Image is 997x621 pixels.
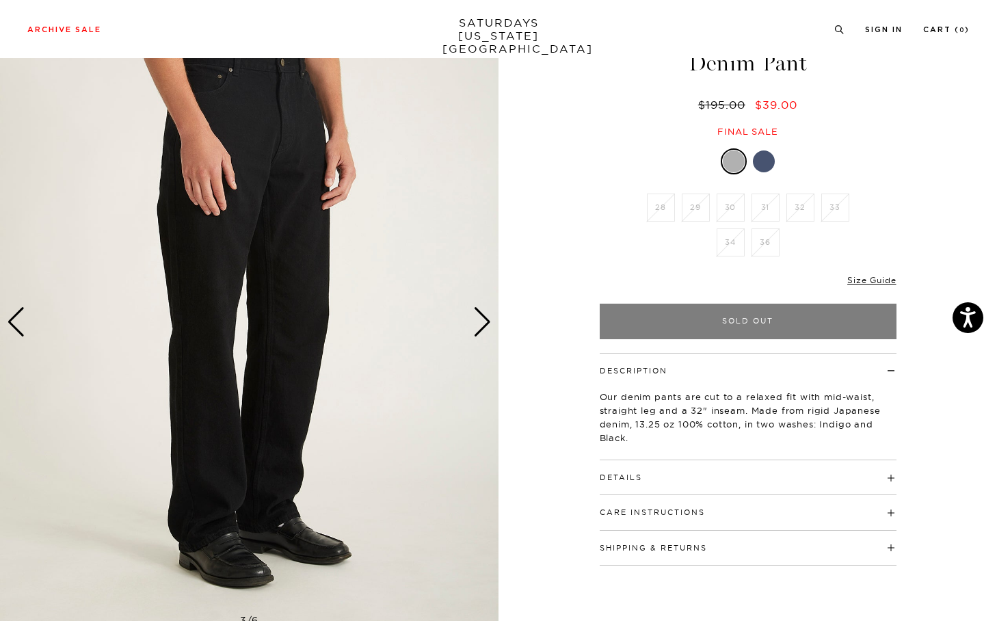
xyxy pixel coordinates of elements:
div: Final sale [598,126,899,137]
button: Care Instructions [600,509,705,516]
del: $195.00 [698,98,751,111]
p: Our denim pants are cut to a relaxed fit with mid-waist, straight leg and a 32" inseam. Made from... [600,390,896,445]
a: SATURDAYS[US_STATE][GEOGRAPHIC_DATA] [442,16,555,55]
a: Cart (0) [923,26,970,34]
div: Previous slide [7,307,25,337]
button: Details [600,474,642,481]
button: Shipping & Returns [600,544,707,552]
a: Sign In [865,26,903,34]
small: 0 [959,27,965,34]
span: $39.00 [755,98,797,111]
a: Archive Sale [27,26,101,34]
button: Description [600,367,667,375]
div: Next slide [473,307,492,337]
a: Size Guide [847,275,896,285]
h1: Denim Pant [598,52,899,75]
